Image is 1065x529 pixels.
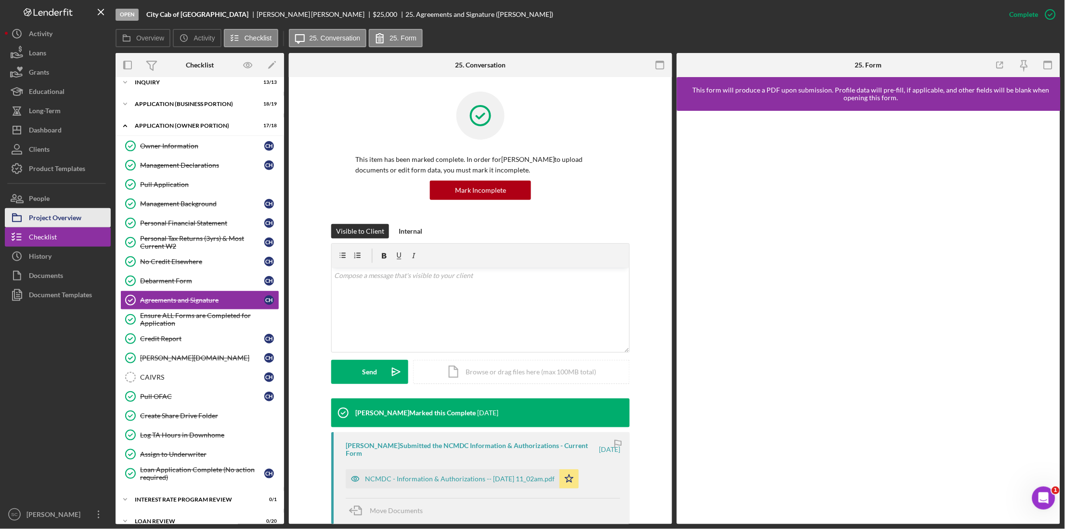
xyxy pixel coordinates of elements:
[264,218,274,228] div: C H
[455,61,506,69] div: 25. Conversation
[120,310,279,329] a: Ensure ALL Forms are Completed for Application
[186,61,214,69] div: Checklist
[140,393,264,400] div: Pull OFAC
[120,368,279,387] a: CAIVRSCH
[11,512,17,517] text: SC
[355,154,606,176] p: This item has been marked complete. In order for [PERSON_NAME] to upload documents or edit form d...
[136,34,164,42] label: Overview
[346,442,597,457] div: [PERSON_NAME] Submitted the NCMDC Information & Authorizations - Current Form
[120,194,279,213] a: Management BackgroundCH
[24,505,87,527] div: [PERSON_NAME]
[140,412,279,420] div: Create Share Drive Folder
[390,34,416,42] label: 25. Form
[373,10,398,18] span: $25,000
[260,101,277,107] div: 18 / 19
[135,101,253,107] div: APPLICATION (BUSINESS PORTION)
[363,360,377,384] div: Send
[120,175,279,194] a: Pull Application
[264,372,274,382] div: C H
[140,296,264,304] div: Agreements and Signature
[140,235,264,250] div: Personal Tax Returns (3yrs) & Most Current W2
[264,392,274,401] div: C H
[140,258,264,265] div: No Credit Elsewhere
[1010,5,1039,24] div: Complete
[245,34,272,42] label: Checklist
[1000,5,1060,24] button: Complete
[120,387,279,406] a: Pull OFACCH
[336,224,384,238] div: Visible to Client
[264,353,274,363] div: C H
[289,29,367,47] button: 25. Conversation
[430,181,531,200] button: Mark Incomplete
[146,11,248,18] b: City Cab of [GEOGRAPHIC_DATA]
[120,156,279,175] a: Management DeclarationsCH
[264,469,274,478] div: C H
[140,335,264,343] div: Credit Report
[120,233,279,252] a: Personal Tax Returns (3yrs) & Most Current W2CH
[369,29,423,47] button: 25. Form
[682,86,1060,102] div: This form will produce a PDF upon submission. Profile data will pre-fill, if applicable, and othe...
[116,29,170,47] button: Overview
[264,257,274,266] div: C H
[310,34,361,42] label: 25. Conversation
[264,199,274,209] div: C H
[140,142,264,150] div: Owner Information
[405,11,553,18] div: 25. Agreements and Signature ([PERSON_NAME])
[140,373,264,381] div: CAIVRS
[260,518,277,524] div: 0 / 20
[120,291,279,310] a: Agreements and SignatureCH
[455,181,506,200] div: Mark Incomplete
[224,29,278,47] button: Checklist
[264,334,274,344] div: C H
[120,425,279,445] a: Log TA Hours in Downhome
[120,406,279,425] a: Create Share Drive Folder
[140,181,279,188] div: Pull Application
[1052,487,1060,494] span: 1
[140,312,279,327] div: Ensure ALL Forms are Completed for Application
[140,466,264,481] div: Loan Application Complete (No action required)
[194,34,215,42] label: Activity
[264,238,274,247] div: C H
[5,505,111,524] button: SC[PERSON_NAME]
[264,276,274,286] div: C H
[120,348,279,368] a: [PERSON_NAME][DOMAIN_NAME]CH
[116,9,139,21] div: Open
[331,360,408,384] button: Send
[394,224,427,238] button: Internal
[140,219,264,227] div: Personal Financial Statement
[140,431,279,439] div: Log TA Hours in Downhome
[135,79,253,85] div: INQUIRY
[120,252,279,271] a: No Credit ElsewhereCH
[260,79,277,85] div: 13 / 13
[120,271,279,291] a: Debarment FormCH
[260,497,277,503] div: 0 / 1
